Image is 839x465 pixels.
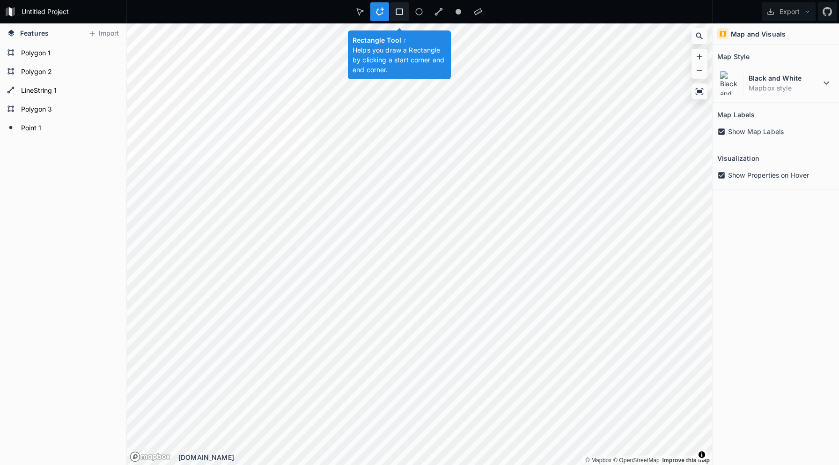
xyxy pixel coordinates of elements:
[178,452,712,462] div: [DOMAIN_NAME]
[353,35,446,45] h4: Rectangle Tool
[130,451,140,462] a: Mapbox logo
[728,170,809,180] span: Show Properties on Hover
[720,71,744,95] img: Black and White
[662,457,710,464] a: Map feedback
[762,2,816,21] button: Export
[130,451,171,462] a: Mapbox logo
[717,107,755,122] h2: Map Labels
[749,83,821,93] dd: Mapbox style
[717,151,759,165] h2: Visualization
[696,449,707,460] button: Toggle attribution
[731,29,786,39] h4: Map and Visuals
[585,457,611,464] a: Mapbox
[749,73,821,83] dt: Black and White
[404,36,406,44] span: r
[613,457,660,464] a: OpenStreetMap
[20,28,49,38] span: Features
[717,49,750,64] h2: Map Style
[699,450,705,460] span: Toggle attribution
[353,45,446,75] p: Helps you draw a Rectangle by clicking a start corner and end corner.
[728,127,784,136] span: Show Map Labels
[83,26,124,41] button: Import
